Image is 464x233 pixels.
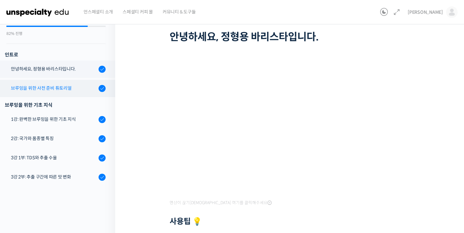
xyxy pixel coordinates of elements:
a: 대화 [42,180,83,196]
div: 1강: 완벽한 브루잉을 위한 기초 지식 [11,116,97,123]
div: 3강 1부: TDS와 추출 수율 [11,154,97,161]
span: [PERSON_NAME] [408,9,443,15]
div: 안녕하세요, 정형용 바리스타입니다. [11,65,97,72]
div: 2강: 국가와 품종별 특징 [11,135,97,142]
span: 홈 [20,189,24,195]
div: 브루잉을 위한 기초 지식 [5,101,106,109]
h3: 인트로 [5,50,106,59]
div: 3강 2부: 추출 구간에 따른 맛 변화 [11,173,97,180]
div: 브루잉을 위한 사전 준비 튜토리얼 [11,85,97,92]
strong: 사용팁 💡 [170,217,202,226]
span: 설정 [99,189,107,195]
a: 홈 [2,180,42,196]
h1: 안녕하세요, 정형용 바리스타입니다. [170,31,413,43]
span: 영상이 끊기[DEMOGRAPHIC_DATA] 여기를 클릭해주세요 [170,200,272,205]
a: 설정 [83,180,123,196]
div: 82% 진행 [6,32,106,36]
span: 대화 [59,190,66,195]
